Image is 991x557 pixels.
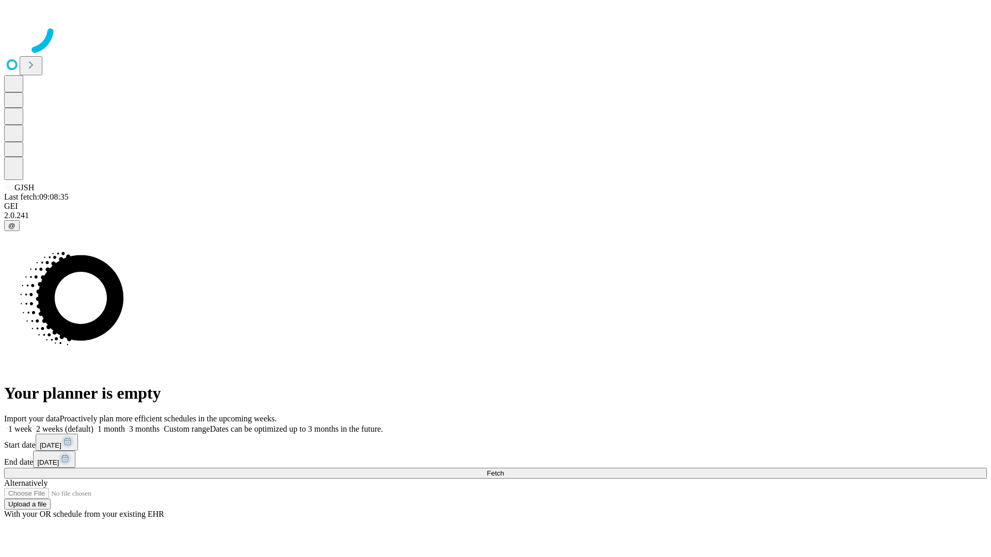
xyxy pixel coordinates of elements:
[4,510,164,518] span: With your OR schedule from your existing EHR
[8,222,15,230] span: @
[4,479,47,487] span: Alternatively
[210,424,383,433] span: Dates can be optimized up to 3 months in the future.
[4,384,987,403] h1: Your planner is empty
[98,424,125,433] span: 1 month
[4,468,987,479] button: Fetch
[40,441,61,449] span: [DATE]
[37,458,59,466] span: [DATE]
[4,451,987,468] div: End date
[164,424,210,433] span: Custom range
[4,414,60,423] span: Import your data
[4,434,987,451] div: Start date
[36,424,93,433] span: 2 weeks (default)
[487,469,504,477] span: Fetch
[4,202,987,211] div: GEI
[60,414,277,423] span: Proactively plan more efficient schedules in the upcoming weeks.
[4,220,20,231] button: @
[4,211,987,220] div: 2.0.241
[36,434,78,451] button: [DATE]
[4,499,51,510] button: Upload a file
[33,451,75,468] button: [DATE]
[4,192,69,201] span: Last fetch: 09:08:35
[14,183,34,192] span: GJSH
[129,424,159,433] span: 3 months
[8,424,32,433] span: 1 week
